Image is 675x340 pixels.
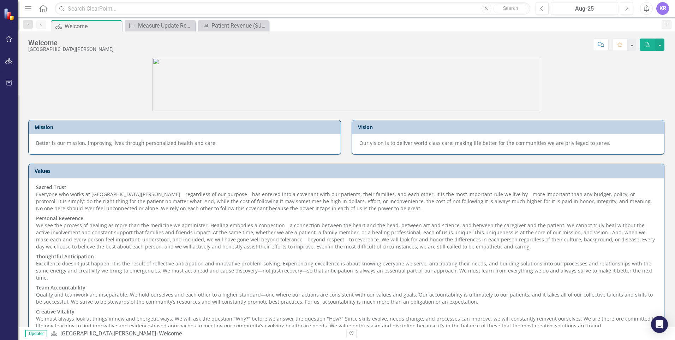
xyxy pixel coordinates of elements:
[159,330,182,337] div: Welcome
[55,2,530,15] input: Search ClearPoint...
[36,252,657,283] p: Excellence doesn't just happen. It is the result of reflective anticipation and innovative proble...
[36,308,74,315] strong: Creative Vitality
[36,215,83,222] strong: Personal Reverence
[358,124,661,130] h3: Vision
[60,330,156,337] a: [GEOGRAPHIC_DATA][PERSON_NAME]
[36,184,66,190] strong: Sacred Trust
[656,2,669,15] button: KR
[28,39,114,47] div: Welcome
[25,330,47,337] span: Updater
[36,253,94,260] strong: Thoughtful Anticipation
[553,5,616,13] div: Aug-25
[36,213,657,252] p: We see the process of healing as more than the medicine we administer. Healing embodies a connect...
[359,140,657,147] p: Our vision is to deliver world class care; making life better for the communities we are privileg...
[4,8,16,20] img: ClearPoint Strategy
[36,283,657,307] p: Quality and teamwork are inseparable. We hold ourselves and each other to a higher standard—one w...
[36,284,85,291] strong: Team Accountability
[28,47,114,52] div: [GEOGRAPHIC_DATA][PERSON_NAME]
[65,22,120,31] div: Welcome
[36,184,657,213] p: Everyone who works at [GEOGRAPHIC_DATA][PERSON_NAME]—regardless of our purpose—has entered into a...
[493,4,528,13] button: Search
[126,21,193,30] a: Measure Update Report
[36,307,657,329] p: We must always look at things in new and energetic ways. We will ask the question "Why?" before w...
[35,124,337,130] h3: Mission
[200,21,267,30] a: Patient Revenue (SJRMC)
[35,168,661,174] h3: Values
[153,58,540,111] img: SJRMC%20new%20logo%203.jpg
[50,330,341,338] div: »
[551,2,618,15] button: Aug-25
[651,316,668,333] div: Open Intercom Messenger
[211,21,267,30] div: Patient Revenue (SJRMC)
[138,21,193,30] div: Measure Update Report
[36,140,333,147] p: Better is our mission, improving lives through personalized health and care.
[503,5,518,11] span: Search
